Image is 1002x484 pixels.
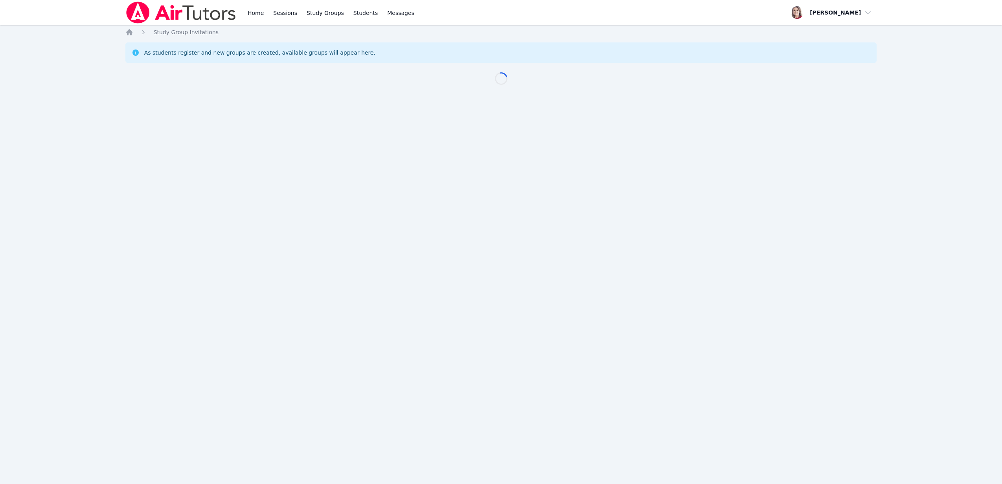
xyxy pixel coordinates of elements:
[387,9,414,17] span: Messages
[154,29,219,35] span: Study Group Invitations
[125,28,877,36] nav: Breadcrumb
[125,2,237,24] img: Air Tutors
[144,49,375,57] div: As students register and new groups are created, available groups will appear here.
[154,28,219,36] a: Study Group Invitations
